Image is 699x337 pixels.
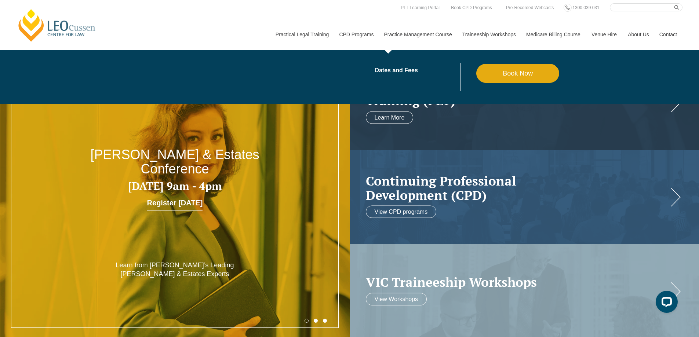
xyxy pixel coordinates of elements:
[305,319,309,323] button: 1
[366,174,669,202] h2: Continuing Professional Development (CPD)
[334,19,378,50] a: CPD Programs
[399,4,441,12] a: PLT Learning Portal
[270,19,334,50] a: Practical Legal Training
[366,206,437,218] a: View CPD programs
[314,319,318,323] button: 2
[366,174,669,202] a: Continuing ProfessionalDevelopment (CPD)
[70,180,280,192] h3: [DATE] 9am - 4pm
[586,19,622,50] a: Venue Hire
[650,288,681,319] iframe: LiveChat chat widget
[366,293,427,305] a: View Workshops
[457,19,521,50] a: Traineeship Workshops
[375,67,476,73] a: Dates and Fees
[70,147,280,176] h2: [PERSON_NAME] & Estates Conference
[379,19,457,50] a: Practice Management Course
[476,64,560,83] a: Book Now
[17,8,98,43] a: [PERSON_NAME] Centre for Law
[449,4,494,12] a: Book CPD Programs
[366,79,669,107] a: Practical LegalTraining (PLT)
[273,67,375,73] a: blank
[654,19,682,50] a: Contact
[571,4,601,12] a: 1300 039 031
[366,275,669,289] a: VIC Traineeship Workshops
[323,319,327,323] button: 3
[366,79,669,107] h2: Practical Legal Training (PLT)
[622,19,654,50] a: About Us
[504,4,556,12] a: Pre-Recorded Webcasts
[572,5,599,10] span: 1300 039 031
[521,19,586,50] a: Medicare Billing Course
[147,196,203,210] a: Register [DATE]
[366,111,414,124] a: Learn More
[105,261,245,278] p: Learn from [PERSON_NAME]’s Leading [PERSON_NAME] & Estates Experts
